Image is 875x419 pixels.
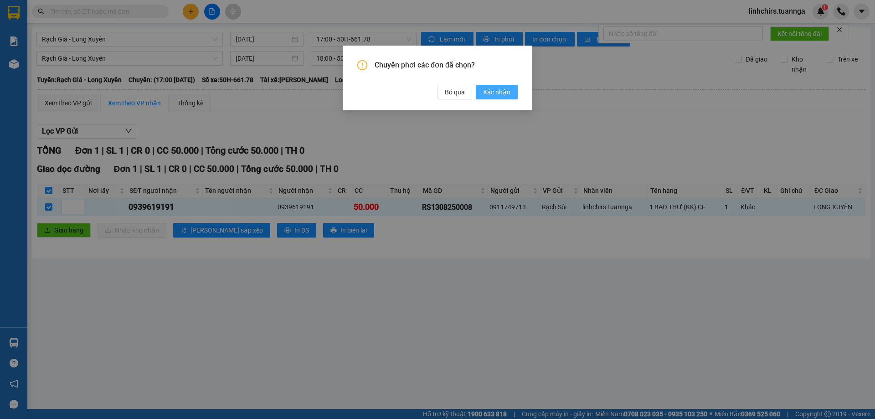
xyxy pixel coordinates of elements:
[437,85,472,99] button: Bỏ qua
[476,85,518,99] button: Xác nhận
[357,60,367,70] span: exclamation-circle
[375,60,518,70] span: Chuyển phơi các đơn đã chọn?
[483,87,510,97] span: Xác nhận
[445,87,465,97] span: Bỏ qua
